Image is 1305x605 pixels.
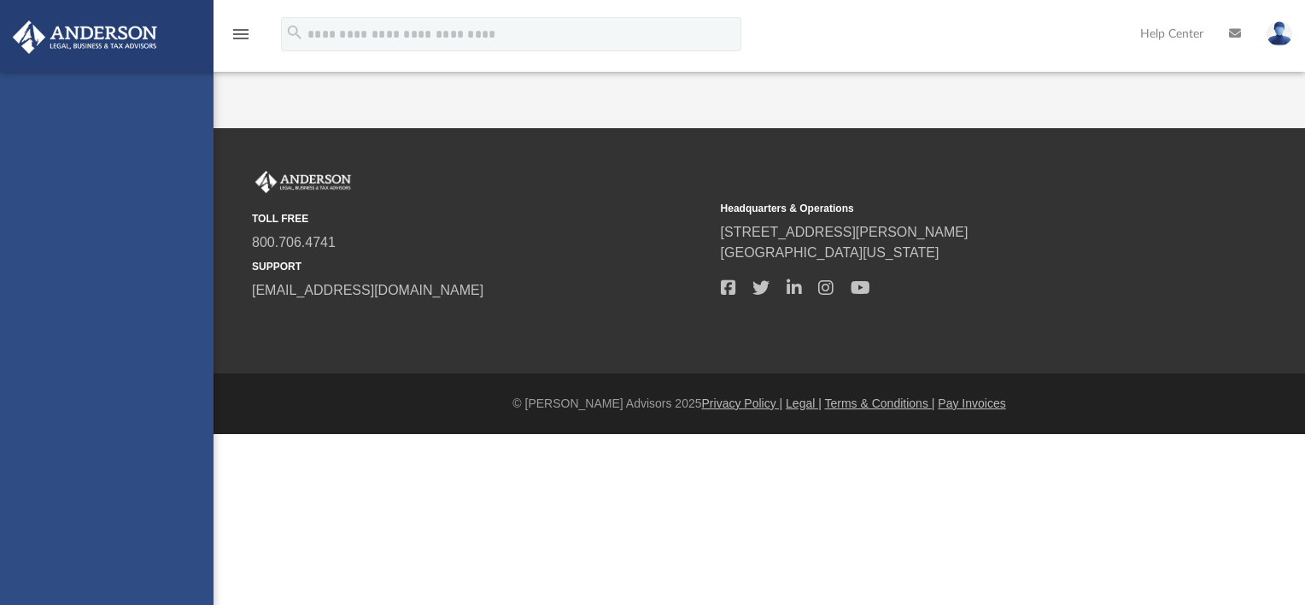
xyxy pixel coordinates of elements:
i: menu [231,24,251,44]
a: Legal | [786,396,822,410]
small: SUPPORT [252,259,709,274]
small: Headquarters & Operations [721,201,1178,216]
a: Privacy Policy | [702,396,783,410]
a: Terms & Conditions | [825,396,935,410]
img: User Pic [1267,21,1292,46]
a: Pay Invoices [938,396,1005,410]
a: 800.706.4741 [252,235,336,250]
small: TOLL FREE [252,211,709,226]
img: Anderson Advisors Platinum Portal [8,21,162,54]
a: [STREET_ADDRESS][PERSON_NAME] [721,225,969,239]
a: [EMAIL_ADDRESS][DOMAIN_NAME] [252,283,483,297]
i: search [285,23,304,42]
a: menu [231,32,251,44]
a: [GEOGRAPHIC_DATA][US_STATE] [721,245,939,260]
img: Anderson Advisors Platinum Portal [252,171,354,193]
div: © [PERSON_NAME] Advisors 2025 [214,395,1305,413]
